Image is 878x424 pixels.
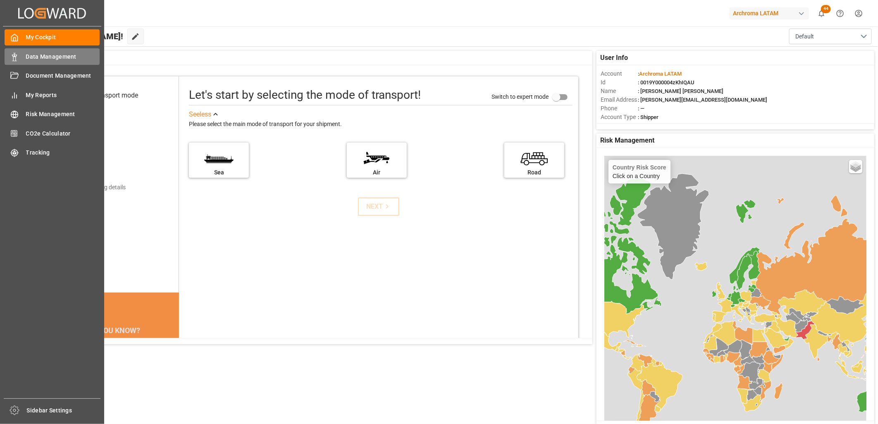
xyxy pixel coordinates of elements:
[74,183,126,192] div: Add shipping details
[193,168,245,177] div: Sea
[358,198,399,216] button: NEXT
[638,105,644,112] span: : —
[508,168,560,177] div: Road
[601,53,628,63] span: User Info
[5,48,100,64] a: Data Management
[831,4,849,23] button: Help Center
[26,148,100,157] span: Tracking
[5,106,100,122] a: Risk Management
[5,29,100,45] a: My Cockpit
[366,202,391,212] div: NEXT
[26,33,100,42] span: My Cockpit
[730,5,812,21] button: Archroma LATAM
[639,71,682,77] span: Archroma LATAM
[26,71,100,80] span: Document Management
[27,406,101,415] span: Sidebar Settings
[849,160,862,173] a: Layers
[638,114,658,120] span: : Shipper
[601,136,655,145] span: Risk Management
[189,110,211,119] div: See less
[26,129,100,138] span: CO2e Calculator
[638,79,694,86] span: : 0019Y000004zKhIQAU
[46,322,179,339] div: DID YOU KNOW?
[601,104,638,113] span: Phone
[74,91,138,100] div: Select transport mode
[795,32,814,41] span: Default
[5,125,100,141] a: CO2e Calculator
[26,91,100,100] span: My Reports
[26,52,100,61] span: Data Management
[26,110,100,119] span: Risk Management
[638,88,723,94] span: : [PERSON_NAME] [PERSON_NAME]
[5,87,100,103] a: My Reports
[601,95,638,104] span: Email Address
[812,4,831,23] button: show 44 new notifications
[189,86,421,104] div: Let's start by selecting the mode of transport!
[821,5,831,13] span: 44
[5,68,100,84] a: Document Management
[789,29,872,44] button: open menu
[638,71,682,77] span: :
[601,78,638,87] span: Id
[601,69,638,78] span: Account
[601,113,638,121] span: Account Type
[189,119,572,129] div: Please select the main mode of transport for your shipment.
[491,93,549,100] span: Switch to expert mode
[5,145,100,161] a: Tracking
[351,168,403,177] div: Air
[613,164,666,171] h4: Country Risk Score
[613,164,666,179] div: Click on a Country
[638,97,767,103] span: : [PERSON_NAME][EMAIL_ADDRESS][DOMAIN_NAME]
[730,7,809,19] div: Archroma LATAM
[34,29,123,44] span: Hello [PERSON_NAME]!
[601,87,638,95] span: Name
